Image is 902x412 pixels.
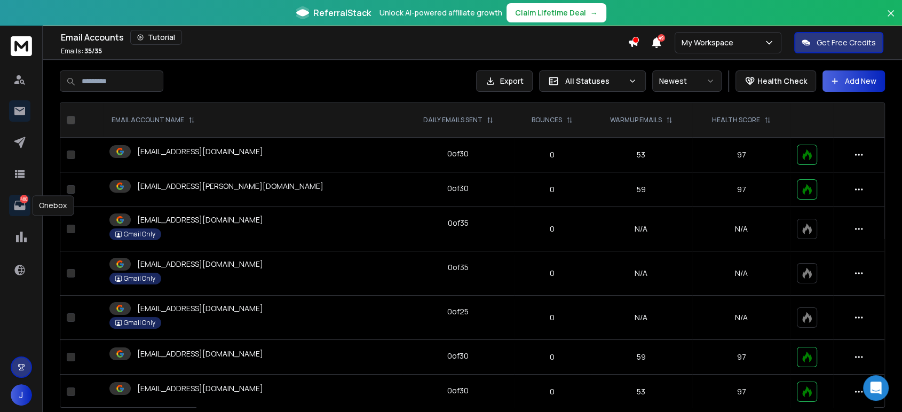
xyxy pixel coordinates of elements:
div: 0 of 30 [447,148,469,159]
td: 53 [590,138,693,172]
p: N/A [699,224,784,234]
div: 0 of 30 [447,183,469,194]
p: [EMAIL_ADDRESS][DOMAIN_NAME] [137,259,263,270]
div: Open Intercom Messenger [863,375,889,401]
p: N/A [699,312,784,323]
td: N/A [590,207,693,251]
div: 0 of 30 [447,351,469,361]
td: 59 [590,340,693,375]
div: EMAIL ACCOUNT NAME [112,116,195,124]
p: BOUNCES [532,116,562,124]
p: Gmail Only [124,274,155,283]
td: 97 [692,340,790,375]
p: 0 [521,268,583,279]
span: ReferralStack [313,6,371,19]
p: 480 [20,195,28,203]
button: Newest [652,70,722,92]
button: J [11,384,32,406]
p: 0 [521,312,583,323]
p: Get Free Credits [817,37,876,48]
td: N/A [590,296,693,340]
p: Gmail Only [124,319,155,327]
p: [EMAIL_ADDRESS][DOMAIN_NAME] [137,383,263,394]
button: Get Free Credits [794,32,883,53]
span: → [590,7,598,18]
p: Unlock AI-powered affiliate growth [379,7,502,18]
p: N/A [699,268,784,279]
button: Close banner [884,6,898,32]
p: All Statuses [565,76,624,86]
p: 0 [521,149,583,160]
button: Tutorial [130,30,182,45]
div: 0 of 25 [447,306,469,317]
td: 53 [590,375,693,409]
td: 97 [692,375,790,409]
p: 0 [521,224,583,234]
div: Onebox [32,195,74,216]
p: [EMAIL_ADDRESS][DOMAIN_NAME] [137,215,263,225]
div: 0 of 30 [447,385,469,396]
p: DAILY EMAILS SENT [423,116,482,124]
button: Add New [822,70,885,92]
td: 97 [692,138,790,172]
p: 0 [521,352,583,362]
p: [EMAIL_ADDRESS][DOMAIN_NAME] [137,146,263,157]
button: Claim Lifetime Deal→ [507,3,606,22]
p: Health Check [757,76,807,86]
p: 0 [521,184,583,195]
p: Gmail Only [124,230,155,239]
span: 49 [658,34,665,42]
a: 480 [9,195,30,216]
div: 0 of 35 [448,262,469,273]
p: HEALTH SCORE [712,116,760,124]
button: Health Check [735,70,816,92]
td: N/A [590,251,693,296]
p: [EMAIL_ADDRESS][DOMAIN_NAME] [137,348,263,359]
p: [EMAIL_ADDRESS][PERSON_NAME][DOMAIN_NAME] [137,181,323,192]
button: Export [476,70,533,92]
p: 0 [521,386,583,397]
p: My Workspace [682,37,738,48]
p: [EMAIL_ADDRESS][DOMAIN_NAME] [137,303,263,314]
div: Email Accounts [61,30,628,45]
p: WARMUP EMAILS [610,116,662,124]
td: 59 [590,172,693,207]
span: 35 / 35 [84,46,102,56]
p: Emails : [61,47,102,56]
td: 97 [692,172,790,207]
div: 0 of 35 [448,218,469,228]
